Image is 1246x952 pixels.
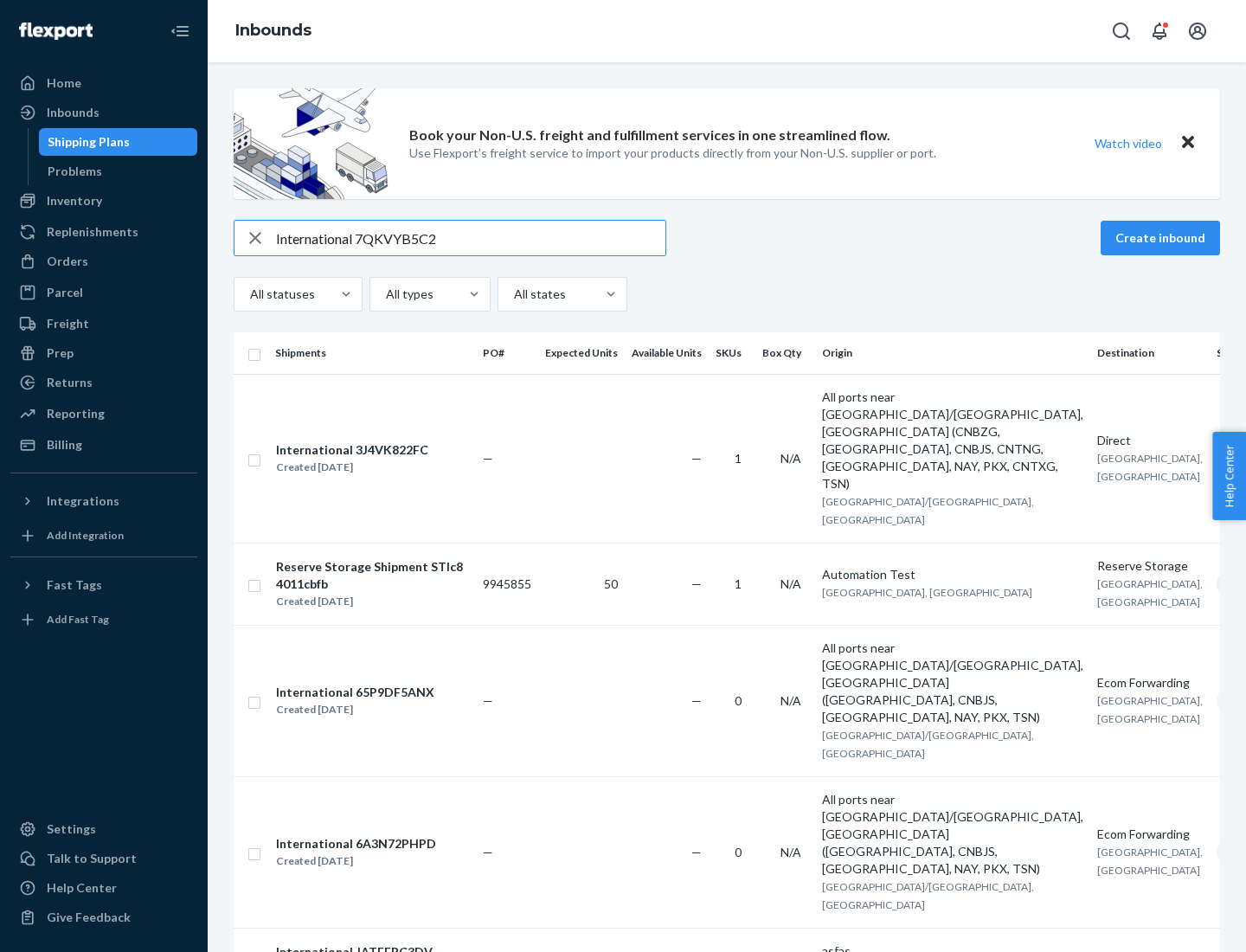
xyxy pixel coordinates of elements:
[47,192,102,209] div: Inventory
[47,492,119,510] div: Integrations
[691,845,702,859] span: —
[10,248,197,275] a: Orders
[10,815,197,843] a: Settings
[10,487,197,515] button: Integrations
[47,820,96,838] div: Settings
[47,374,93,391] div: Returns
[10,431,197,459] a: Billing
[822,566,1083,583] div: Automation Test
[815,332,1090,374] th: Origin
[48,163,102,180] div: Problems
[47,405,105,422] div: Reporting
[48,133,130,151] div: Shipping Plans
[691,576,702,591] span: —
[10,69,197,97] a: Home
[1097,674,1203,691] div: Ecom Forwarding
[691,693,702,708] span: —
[780,576,801,591] span: N/A
[47,850,137,867] div: Talk to Support
[780,451,801,466] span: N/A
[735,576,742,591] span: 1
[604,576,618,591] span: 50
[276,852,436,870] div: Created [DATE]
[512,286,514,303] input: All states
[235,21,311,40] a: Inbounds
[476,332,538,374] th: PO#
[409,145,936,162] p: Use Flexport’s freight service to import your products directly from your Non-U.S. supplier or port.
[276,441,428,459] div: International 3J4VK822FC
[47,253,88,270] div: Orders
[1083,131,1173,156] button: Watch video
[39,158,198,185] a: Problems
[822,389,1083,492] div: All ports near [GEOGRAPHIC_DATA]/[GEOGRAPHIC_DATA], [GEOGRAPHIC_DATA] (CNBZG, [GEOGRAPHIC_DATA], ...
[1097,577,1203,608] span: [GEOGRAPHIC_DATA], [GEOGRAPHIC_DATA]
[384,286,386,303] input: All types
[276,684,434,701] div: International 65P9DF5ANX
[276,701,434,718] div: Created [DATE]
[780,845,801,859] span: N/A
[1097,846,1203,877] span: [GEOGRAPHIC_DATA], [GEOGRAPHIC_DATA]
[47,612,109,627] div: Add Fast Tag
[10,904,197,931] button: Give Feedback
[276,593,468,610] div: Created [DATE]
[248,286,250,303] input: All statuses
[276,558,468,593] div: Reserve Storage Shipment STIc84011cbfb
[538,332,625,374] th: Expected Units
[10,845,197,872] a: Talk to Support
[268,332,476,374] th: Shipments
[1097,557,1203,575] div: Reserve Storage
[735,845,742,859] span: 0
[483,845,493,859] span: —
[39,128,198,156] a: Shipping Plans
[691,451,702,466] span: —
[47,909,131,926] div: Give Feedback
[822,640,1083,726] div: All ports near [GEOGRAPHIC_DATA]/[GEOGRAPHIC_DATA], [GEOGRAPHIC_DATA] ([GEOGRAPHIC_DATA], CNBJS, ...
[1177,131,1199,156] button: Close
[10,310,197,338] a: Freight
[47,315,89,332] div: Freight
[822,495,1034,526] span: [GEOGRAPHIC_DATA]/[GEOGRAPHIC_DATA], [GEOGRAPHIC_DATA]
[735,693,742,708] span: 0
[1097,452,1203,483] span: [GEOGRAPHIC_DATA], [GEOGRAPHIC_DATA]
[276,459,428,476] div: Created [DATE]
[47,528,124,543] div: Add Integration
[276,835,436,852] div: International 6A3N72PHPD
[47,344,74,362] div: Prep
[10,187,197,215] a: Inventory
[1097,826,1203,843] div: Ecom Forwarding
[47,74,81,92] div: Home
[47,436,82,453] div: Billing
[10,400,197,428] a: Reporting
[822,729,1034,760] span: [GEOGRAPHIC_DATA]/[GEOGRAPHIC_DATA], [GEOGRAPHIC_DATA]
[47,223,138,241] div: Replenishments
[822,880,1034,911] span: [GEOGRAPHIC_DATA]/[GEOGRAPHIC_DATA], [GEOGRAPHIC_DATA]
[1212,432,1246,520] button: Help Center
[10,522,197,550] a: Add Integration
[483,451,493,466] span: —
[10,874,197,902] a: Help Center
[10,339,197,367] a: Prep
[1101,221,1220,255] button: Create inbound
[755,332,815,374] th: Box Qty
[10,571,197,599] button: Fast Tags
[222,6,325,56] ol: breadcrumbs
[822,586,1032,599] span: [GEOGRAPHIC_DATA], [GEOGRAPHIC_DATA]
[10,279,197,306] a: Parcel
[10,369,197,396] a: Returns
[409,125,890,145] p: Book your Non-U.S. freight and fulfillment services in one streamlined flow.
[10,606,197,634] a: Add Fast Tag
[1104,14,1139,48] button: Open Search Box
[1180,14,1215,48] button: Open account menu
[19,23,93,40] img: Flexport logo
[47,284,83,301] div: Parcel
[780,693,801,708] span: N/A
[735,451,742,466] span: 1
[625,332,709,374] th: Available Units
[476,543,538,625] td: 9945855
[47,879,117,897] div: Help Center
[47,576,102,594] div: Fast Tags
[47,104,100,121] div: Inbounds
[1097,694,1203,725] span: [GEOGRAPHIC_DATA], [GEOGRAPHIC_DATA]
[163,14,197,48] button: Close Navigation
